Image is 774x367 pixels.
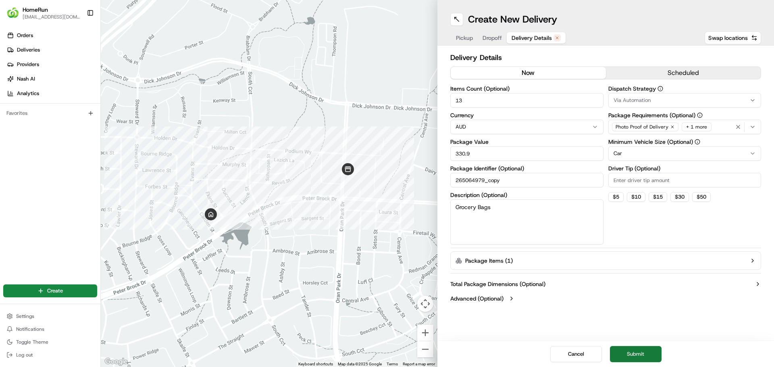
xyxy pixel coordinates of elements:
[608,120,762,134] button: Photo Proof of Delivery+ 1 more
[450,294,761,303] button: Advanced (Optional)
[708,34,748,42] span: Swap locations
[450,199,603,245] textarea: Grocery Bags
[3,336,97,348] button: Toggle Theme
[17,32,33,39] span: Orders
[705,31,761,44] button: Swap locations
[16,313,34,319] span: Settings
[417,325,433,341] button: Zoom in
[465,257,513,265] label: Package Items ( 1 )
[450,52,761,63] h2: Delivery Details
[417,341,433,357] button: Zoom out
[468,13,557,26] h1: Create New Delivery
[608,192,624,202] button: $5
[614,97,651,104] span: Via Automation
[3,44,100,56] a: Deliveries
[695,139,700,145] button: Minimum Vehicle Size (Optional)
[450,280,761,288] button: Total Package Dimensions (Optional)
[483,34,502,42] span: Dropoff
[103,357,129,367] a: Open this area in Google Maps (opens a new window)
[338,362,382,366] span: Map data ©2025 Google
[3,73,100,85] a: Nash AI
[3,311,97,322] button: Settings
[3,107,97,120] div: Favorites
[550,346,602,362] button: Cancel
[3,323,97,335] button: Notifications
[692,192,711,202] button: $50
[512,34,552,42] span: Delivery Details
[6,6,19,19] img: HomeRun
[450,280,545,288] label: Total Package Dimensions (Optional)
[298,361,333,367] button: Keyboard shortcuts
[47,287,63,294] span: Create
[17,46,40,54] span: Deliveries
[451,67,606,79] button: now
[450,173,603,187] input: Enter package identifier
[3,29,100,42] a: Orders
[17,75,35,83] span: Nash AI
[23,6,48,14] button: HomeRun
[450,294,504,303] label: Advanced (Optional)
[450,93,603,108] input: Enter number of items
[450,139,603,145] label: Package Value
[608,166,762,171] label: Driver Tip (Optional)
[608,173,762,187] input: Enter driver tip amount
[616,124,668,130] span: Photo Proof of Delivery
[450,251,761,270] button: Package Items (1)
[610,346,662,362] button: Submit
[450,166,603,171] label: Package Identifier (Optional)
[450,86,603,91] label: Items Count (Optional)
[608,139,762,145] label: Minimum Vehicle Size (Optional)
[403,362,435,366] a: Report a map error
[23,14,80,20] button: [EMAIL_ADDRESS][DOMAIN_NAME]
[417,296,433,312] button: Map camera controls
[3,87,100,100] a: Analytics
[697,112,703,118] button: Package Requirements (Optional)
[3,58,100,71] a: Providers
[3,284,97,297] button: Create
[450,112,603,118] label: Currency
[3,3,83,23] button: HomeRunHomeRun[EMAIL_ADDRESS][DOMAIN_NAME]
[608,93,762,108] button: Via Automation
[606,67,761,79] button: scheduled
[657,86,663,91] button: Dispatch Strategy
[3,349,97,361] button: Log out
[450,146,603,161] input: Enter package value
[649,192,667,202] button: $15
[16,352,33,358] span: Log out
[17,90,39,97] span: Analytics
[670,192,689,202] button: $30
[682,122,712,131] div: + 1 more
[17,61,39,68] span: Providers
[16,339,48,345] span: Toggle Theme
[103,357,129,367] img: Google
[627,192,645,202] button: $10
[387,362,398,366] a: Terms
[456,34,473,42] span: Pickup
[608,86,762,91] label: Dispatch Strategy
[450,192,603,198] label: Description (Optional)
[16,326,44,332] span: Notifications
[608,112,762,118] label: Package Requirements (Optional)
